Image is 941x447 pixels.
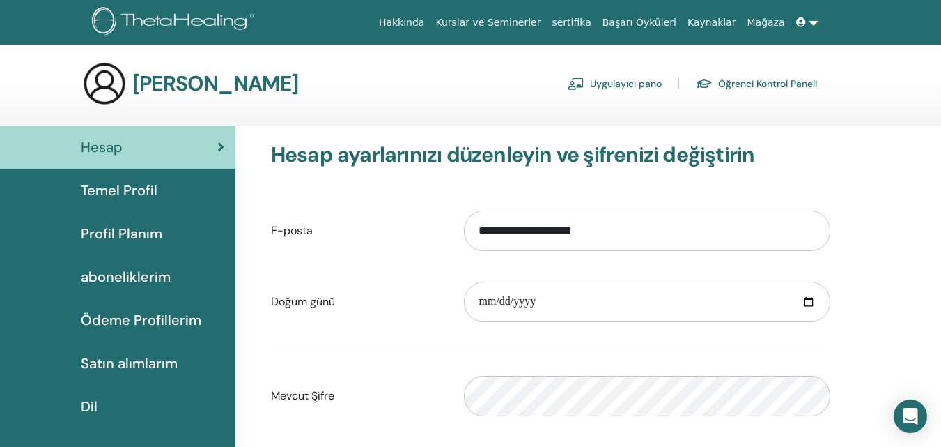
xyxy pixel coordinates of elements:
[894,400,927,433] div: Open Intercom Messenger
[568,77,584,90] img: chalkboard-teacher.svg
[271,142,830,167] h3: Hesap ayarlarınızı düzenleyin ve şifrenizi değiştirin
[696,78,713,90] img: graduation-cap.svg
[81,266,171,287] span: aboneliklerim
[132,71,299,96] h3: [PERSON_NAME]
[81,396,98,417] span: Dil
[92,7,258,38] img: logo.png
[373,10,430,36] a: Hakkında
[81,310,201,331] span: Ödeme Profillerim
[696,73,817,95] a: Öğrenci Kontrol Paneli
[682,10,742,36] a: Kaynaklar
[81,223,162,244] span: Profil Planım
[430,10,546,36] a: Kurslar ve Seminerler
[568,73,662,95] a: Uygulayıcı pano
[741,10,790,36] a: Mağaza
[81,353,178,374] span: Satın alımlarım
[82,61,127,106] img: generic-user-icon.jpg
[260,383,454,409] label: Mevcut Şifre
[260,289,454,315] label: Doğum günü
[597,10,682,36] a: Başarı Öyküleri
[260,218,454,244] label: E-posta
[81,180,157,201] span: Temel Profil
[81,137,123,158] span: Hesap
[546,10,596,36] a: sertifika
